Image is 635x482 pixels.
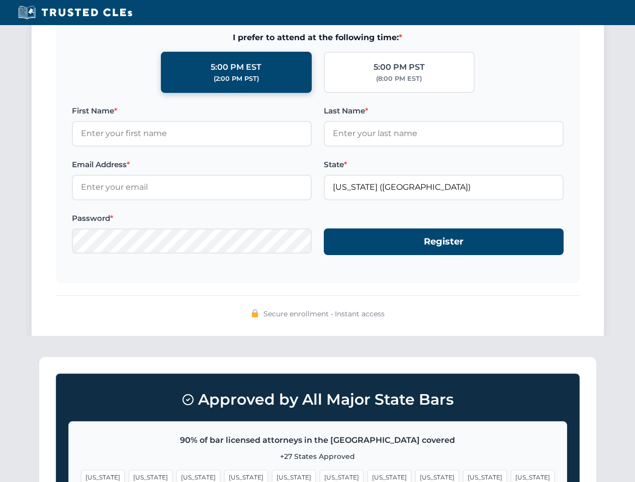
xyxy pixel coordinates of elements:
[15,5,135,20] img: Trusted CLEs
[263,308,385,319] span: Secure enrollment • Instant access
[72,121,312,146] input: Enter your first name
[324,175,564,200] input: Florida (FL)
[324,228,564,255] button: Register
[72,175,312,200] input: Enter your email
[324,159,564,171] label: State
[376,74,422,84] div: (8:00 PM EST)
[324,121,564,146] input: Enter your last name
[214,74,259,84] div: (2:00 PM PST)
[68,386,567,413] h3: Approved by All Major State Bars
[72,31,564,44] span: I prefer to attend at the following time:
[324,105,564,117] label: Last Name
[72,105,312,117] label: First Name
[81,451,555,462] p: +27 States Approved
[251,309,259,317] img: 🔒
[72,212,312,224] label: Password
[211,61,261,74] div: 5:00 PM EST
[72,159,312,171] label: Email Address
[81,434,555,447] p: 90% of bar licensed attorneys in the [GEOGRAPHIC_DATA] covered
[374,61,425,74] div: 5:00 PM PST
